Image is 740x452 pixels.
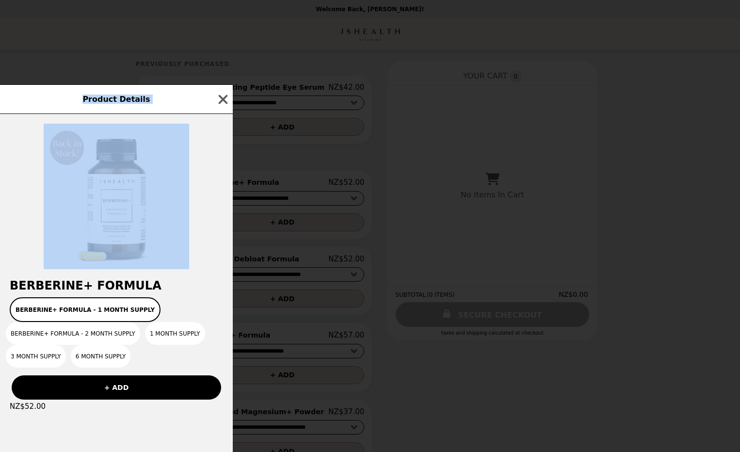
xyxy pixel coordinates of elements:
button: + ADD [12,375,221,400]
span: Product Details [82,95,150,104]
button: 1 Month Supply [145,322,205,345]
img: Berberine+ Formula - 1 Month Supply [44,124,189,269]
button: 6 Month Supply [71,345,131,368]
button: Berberine+ Formula - 2 Month Supply [6,322,140,345]
button: 3 Month Supply [6,345,66,368]
button: Berberine+ Formula - 1 Month Supply [10,297,161,322]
